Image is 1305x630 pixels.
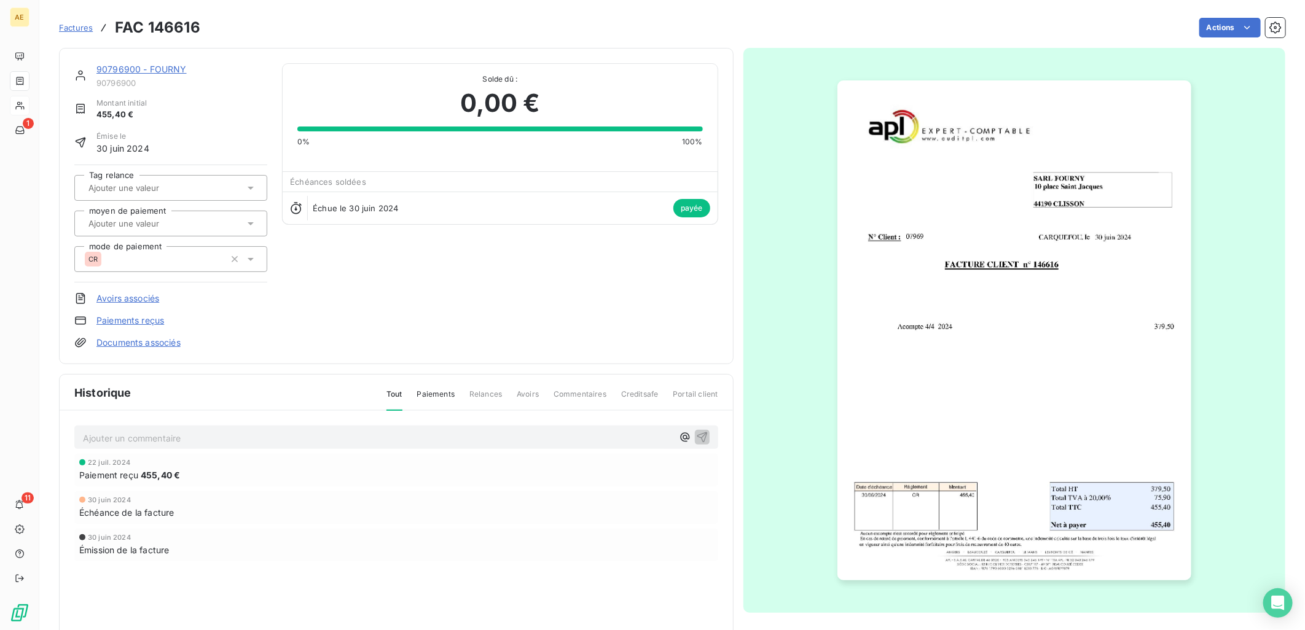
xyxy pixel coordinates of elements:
span: 30 juin 2024 [88,496,131,504]
span: payée [673,199,710,217]
img: Logo LeanPay [10,603,29,623]
span: Avoirs [517,389,539,410]
span: Échéance de la facture [79,506,174,519]
span: 0% [297,136,310,147]
span: Solde dû : [297,74,702,85]
span: Paiement reçu [79,469,138,481]
span: 100% [682,136,703,147]
span: 11 [22,492,34,504]
span: 455,40 € [96,109,147,121]
div: Open Intercom Messenger [1263,588,1293,618]
span: 30 juin 2024 [96,142,149,155]
span: 30 juin 2024 [88,534,131,541]
span: 455,40 € [141,469,180,481]
span: 1 [23,118,34,129]
input: Ajouter une valeur [87,218,211,229]
span: Paiements [417,389,455,410]
span: Échéances soldées [290,177,366,187]
span: Creditsafe [621,389,659,410]
span: Montant initial [96,98,147,109]
span: Émise le [96,131,149,142]
a: Documents associés [96,336,181,349]
span: Commentaires [554,389,606,410]
span: Historique [74,384,131,401]
input: Ajouter une valeur [87,182,211,193]
span: Tout [386,389,402,411]
span: 0,00 € [460,85,539,122]
span: CR [88,255,98,263]
span: Émission de la facture [79,543,169,556]
span: Factures [59,23,93,33]
span: Portail client [673,389,718,410]
div: AE [10,7,29,27]
span: 90796900 [96,78,267,88]
span: Relances [469,389,502,410]
span: Échue le 30 juin 2024 [313,203,398,213]
a: Factures [59,21,93,34]
img: invoice_thumbnail [837,80,1191,580]
h3: FAC 146616 [115,17,200,39]
span: 22 juil. 2024 [88,459,130,466]
a: 90796900 - FOURNY [96,64,187,74]
a: Paiements reçus [96,314,164,327]
a: Avoirs associés [96,292,159,305]
button: Actions [1199,18,1261,37]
